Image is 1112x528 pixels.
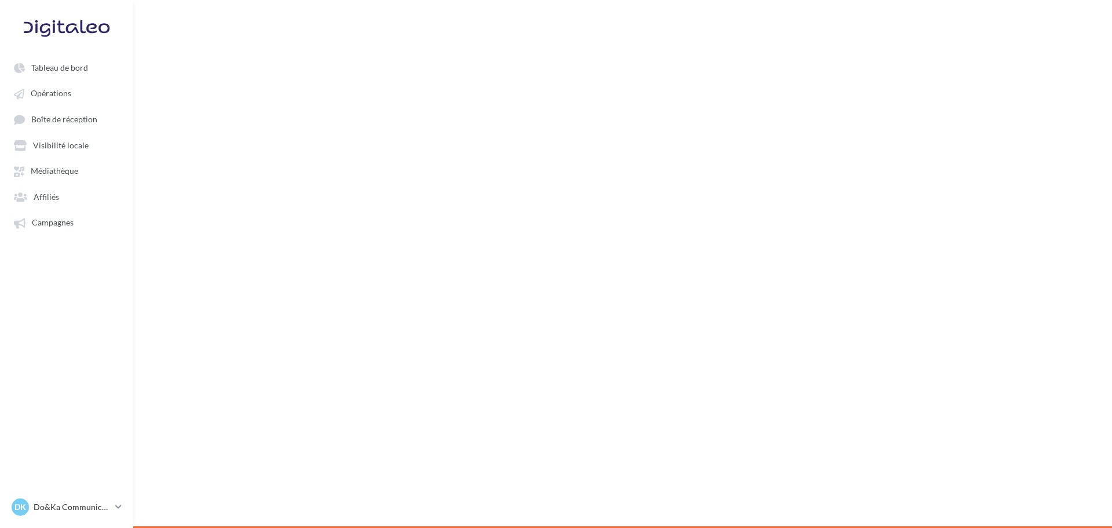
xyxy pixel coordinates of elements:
span: Affiliés [34,192,59,202]
a: Boîte de réception [7,108,126,130]
p: Do&Ka Communication [34,501,111,513]
span: Opérations [31,89,71,99]
span: Tableau de bord [31,63,88,72]
a: Tableau de bord [7,57,126,78]
span: DK [14,501,26,513]
a: Médiathèque [7,160,126,181]
a: DK Do&Ka Communication [9,496,124,518]
span: Boîte de réception [31,114,97,124]
a: Affiliés [7,186,126,207]
a: Opérations [7,82,126,103]
span: Campagnes [32,218,74,228]
a: Visibilité locale [7,134,126,155]
span: Médiathèque [31,166,78,176]
span: Visibilité locale [33,140,89,150]
a: Campagnes [7,212,126,232]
